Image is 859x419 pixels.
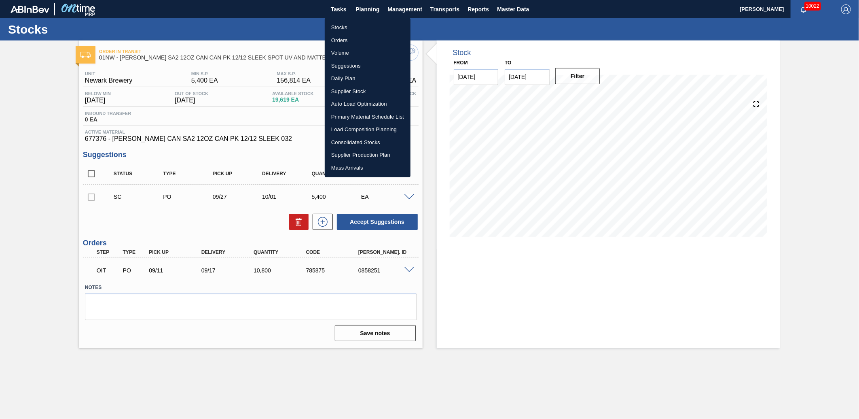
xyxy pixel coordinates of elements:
a: Suggestions [325,60,410,72]
a: Consolidated Stocks [325,136,410,149]
a: Stocks [325,21,410,34]
a: Supplier Stock [325,85,410,98]
a: Load Composition Planning [325,123,410,136]
a: Primary Material Schedule List [325,111,410,123]
a: Orders [325,34,410,47]
a: Auto Load Optimization [325,98,410,111]
a: Supplier Production Plan [325,149,410,162]
a: Volume [325,47,410,60]
a: Mass Arrivals [325,162,410,174]
a: Daily Plan [325,72,410,85]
